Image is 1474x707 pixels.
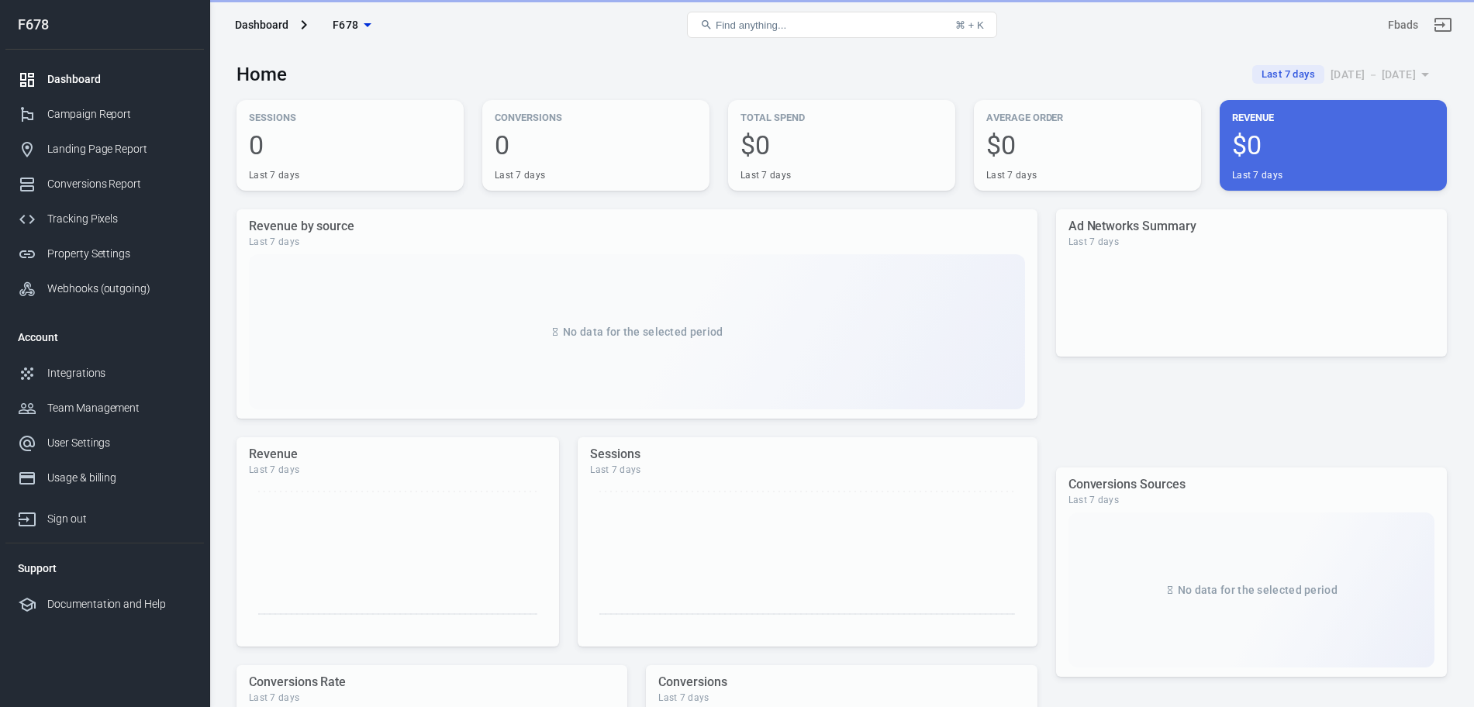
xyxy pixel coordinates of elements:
[687,12,997,38] button: Find anything...⌘ + K
[5,18,204,32] div: F678
[5,132,204,167] a: Landing Page Report
[5,550,204,587] li: Support
[47,211,192,227] div: Tracking Pixels
[1424,6,1462,43] a: Sign out
[47,176,192,192] div: Conversions Report
[47,365,192,381] div: Integrations
[716,19,786,31] span: Find anything...
[5,167,204,202] a: Conversions Report
[5,97,204,132] a: Campaign Report
[5,495,204,536] a: Sign out
[1388,17,1418,33] div: Account id: tR2bt8Tt
[333,16,359,35] span: F678
[47,596,192,612] div: Documentation and Help
[47,435,192,451] div: User Settings
[47,281,192,297] div: Webhooks (outgoing)
[5,356,204,391] a: Integrations
[5,271,204,306] a: Webhooks (outgoing)
[5,236,204,271] a: Property Settings
[47,470,192,486] div: Usage & billing
[47,246,192,262] div: Property Settings
[5,319,204,356] li: Account
[47,106,192,122] div: Campaign Report
[5,202,204,236] a: Tracking Pixels
[47,400,192,416] div: Team Management
[5,426,204,460] a: User Settings
[313,11,391,40] button: F678
[236,64,287,85] h3: Home
[47,511,192,527] div: Sign out
[5,460,204,495] a: Usage & billing
[5,62,204,97] a: Dashboard
[5,391,204,426] a: Team Management
[47,141,192,157] div: Landing Page Report
[955,19,984,31] div: ⌘ + K
[47,71,192,88] div: Dashboard
[235,17,288,33] div: Dashboard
